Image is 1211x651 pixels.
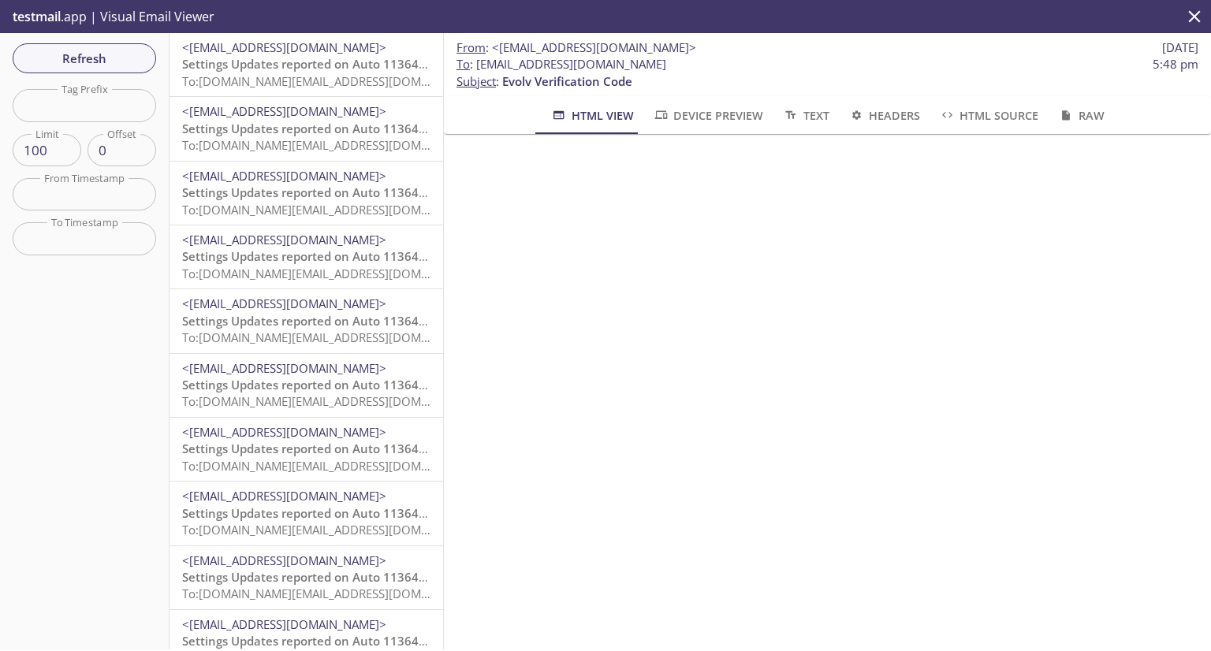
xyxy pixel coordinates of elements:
[182,360,386,376] span: <[EMAIL_ADDRESS][DOMAIN_NAME]>
[182,266,482,281] span: To: [DOMAIN_NAME][EMAIL_ADDRESS][DOMAIN_NAME]
[182,616,386,632] span: <[EMAIL_ADDRESS][DOMAIN_NAME]>
[182,552,386,568] span: <[EMAIL_ADDRESS][DOMAIN_NAME]>
[1162,39,1198,56] span: [DATE]
[170,289,443,352] div: <[EMAIL_ADDRESS][DOMAIN_NAME]>Settings Updates reported on Auto 11364be, null, Evolv Technology A...
[456,56,470,72] span: To
[182,232,386,247] span: <[EMAIL_ADDRESS][DOMAIN_NAME]>
[456,56,666,73] span: : [EMAIL_ADDRESS][DOMAIN_NAME]
[170,482,443,545] div: <[EMAIL_ADDRESS][DOMAIN_NAME]>Settings Updates reported on Auto 11364be, null, Evolv Technology A...
[182,137,482,153] span: To: [DOMAIN_NAME][EMAIL_ADDRESS][DOMAIN_NAME]
[182,586,482,601] span: To: [DOMAIN_NAME][EMAIL_ADDRESS][DOMAIN_NAME]
[182,313,737,329] span: Settings Updates reported on Auto 11364be, null, Evolv Technology AppTest - Lab at [DATE] 08:30:
[182,458,482,474] span: To: [DOMAIN_NAME][EMAIL_ADDRESS][DOMAIN_NAME]
[182,633,737,649] span: Settings Updates reported on Auto 11364be, null, Evolv Technology AppTest - Lab at [DATE] 08:30:
[182,329,482,345] span: To: [DOMAIN_NAME][EMAIL_ADDRESS][DOMAIN_NAME]
[182,103,386,119] span: <[EMAIL_ADDRESS][DOMAIN_NAME]>
[782,106,829,125] span: Text
[170,33,443,96] div: <[EMAIL_ADDRESS][DOMAIN_NAME]>Settings Updates reported on Auto 11364be, null, Evolv Technology A...
[182,296,386,311] span: <[EMAIL_ADDRESS][DOMAIN_NAME]>
[182,184,737,200] span: Settings Updates reported on Auto 11364be, null, Evolv Technology AppTest - Lab at [DATE] 08:30:
[182,393,482,409] span: To: [DOMAIN_NAME][EMAIL_ADDRESS][DOMAIN_NAME]
[182,569,737,585] span: Settings Updates reported on Auto 11364be, null, Evolv Technology AppTest - Lab at [DATE] 08:30:
[182,424,386,440] span: <[EMAIL_ADDRESS][DOMAIN_NAME]>
[182,441,737,456] span: Settings Updates reported on Auto 11364be, null, Evolv Technology AppTest - Lab at [DATE] 08:30:
[13,8,61,25] span: testmail
[456,39,486,55] span: From
[456,73,496,89] span: Subject
[502,73,632,89] span: Evolv Verification Code
[550,106,633,125] span: HTML View
[1153,56,1198,73] span: 5:48 pm
[25,48,143,69] span: Refresh
[182,73,482,89] span: To: [DOMAIN_NAME][EMAIL_ADDRESS][DOMAIN_NAME]
[848,106,920,125] span: Headers
[456,39,696,56] span: :
[170,418,443,481] div: <[EMAIL_ADDRESS][DOMAIN_NAME]>Settings Updates reported on Auto 11364be, null, Evolv Technology A...
[1057,106,1104,125] span: Raw
[492,39,696,55] span: <[EMAIL_ADDRESS][DOMAIN_NAME]>
[182,522,482,538] span: To: [DOMAIN_NAME][EMAIL_ADDRESS][DOMAIN_NAME]
[653,106,763,125] span: Device Preview
[182,121,737,136] span: Settings Updates reported on Auto 11364be, null, Evolv Technology AppTest - Lab at [DATE] 08:30:
[170,546,443,609] div: <[EMAIL_ADDRESS][DOMAIN_NAME]>Settings Updates reported on Auto 11364be, null, Evolv Technology A...
[182,488,386,504] span: <[EMAIL_ADDRESS][DOMAIN_NAME]>
[939,106,1038,125] span: HTML Source
[182,377,737,392] span: Settings Updates reported on Auto 11364be, null, Evolv Technology AppTest - Lab at [DATE] 08:30:
[170,97,443,160] div: <[EMAIL_ADDRESS][DOMAIN_NAME]>Settings Updates reported on Auto 11364be, null, Evolv Technology A...
[170,354,443,417] div: <[EMAIL_ADDRESS][DOMAIN_NAME]>Settings Updates reported on Auto 11364be, null, Evolv Technology A...
[182,56,737,72] span: Settings Updates reported on Auto 11364be, null, Evolv Technology AppTest - Lab at [DATE] 08:30:
[170,225,443,288] div: <[EMAIL_ADDRESS][DOMAIN_NAME]>Settings Updates reported on Auto 11364be, null, Evolv Technology A...
[456,56,1198,90] p: :
[182,248,737,264] span: Settings Updates reported on Auto 11364be, null, Evolv Technology AppTest - Lab at [DATE] 08:30:
[182,39,386,55] span: <[EMAIL_ADDRESS][DOMAIN_NAME]>
[182,168,386,184] span: <[EMAIL_ADDRESS][DOMAIN_NAME]>
[13,43,156,73] button: Refresh
[182,202,482,218] span: To: [DOMAIN_NAME][EMAIL_ADDRESS][DOMAIN_NAME]
[182,505,737,521] span: Settings Updates reported on Auto 11364be, null, Evolv Technology AppTest - Lab at [DATE] 08:30:
[170,162,443,225] div: <[EMAIL_ADDRESS][DOMAIN_NAME]>Settings Updates reported on Auto 11364be, null, Evolv Technology A...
